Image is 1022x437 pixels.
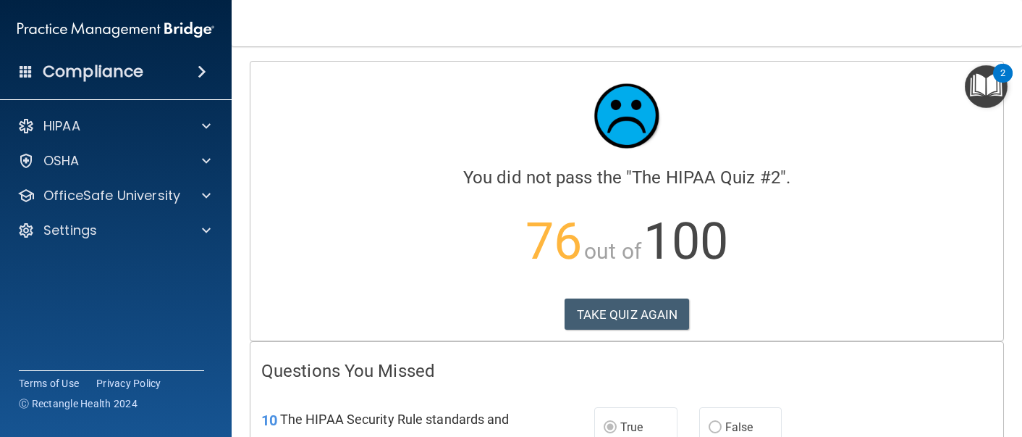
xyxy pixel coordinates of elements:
[17,222,211,239] a: Settings
[604,423,617,433] input: True
[19,396,138,411] span: Ⓒ Rectangle Health 2024
[43,222,97,239] p: Settings
[1000,73,1005,92] div: 2
[965,65,1008,108] button: Open Resource Center, 2 new notifications
[43,117,80,135] p: HIPAA
[43,62,143,82] h4: Compliance
[620,420,643,434] span: True
[261,362,992,380] h4: Questions You Missed
[43,152,80,170] p: OSHA
[17,187,211,204] a: OfficeSafe University
[525,212,582,271] span: 76
[17,117,211,135] a: HIPAA
[19,376,79,391] a: Terms of Use
[17,152,211,170] a: OSHA
[632,167,780,188] span: The HIPAA Quiz #2
[96,376,161,391] a: Privacy Policy
[583,72,670,159] img: sad_face.ecc698e2.jpg
[584,238,641,264] span: out of
[43,187,180,204] p: OfficeSafe University
[709,423,722,433] input: False
[950,337,1005,392] iframe: Drift Widget Chat Controller
[17,15,214,44] img: PMB logo
[725,420,753,434] span: False
[261,168,992,187] h4: You did not pass the " ".
[643,212,728,271] span: 100
[261,412,277,429] span: 10
[565,299,690,330] button: TAKE QUIZ AGAIN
